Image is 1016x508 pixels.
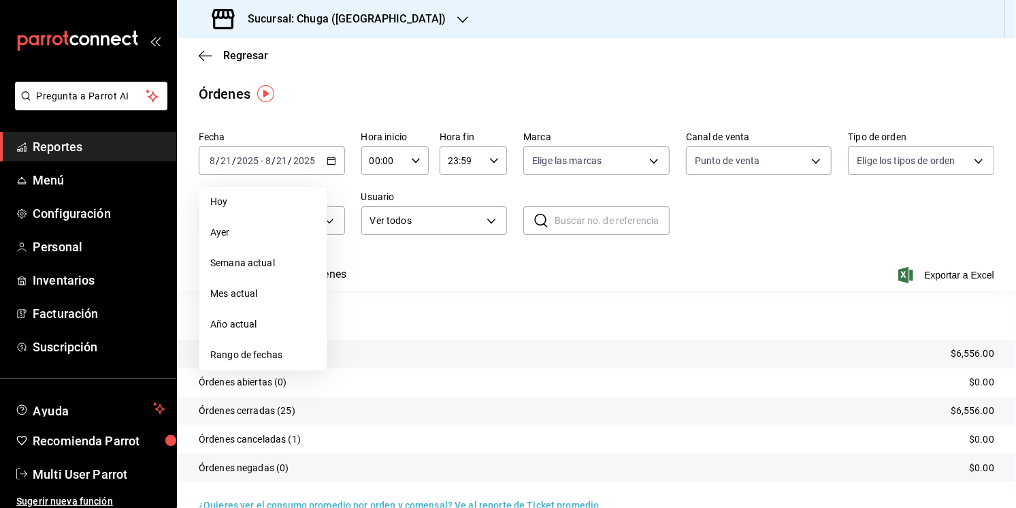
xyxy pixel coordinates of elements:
[33,400,148,417] span: Ayuda
[237,11,446,27] h3: Sucursal: Chuga ([GEOGRAPHIC_DATA])
[210,256,316,270] span: Semana actual
[261,155,263,166] span: -
[33,238,165,256] span: Personal
[10,99,167,113] a: Pregunta a Parrot AI
[33,171,165,189] span: Menú
[150,35,161,46] button: open_drawer_menu
[37,89,146,104] span: Pregunta a Parrot AI
[199,375,287,390] p: Órdenes abiertas (0)
[523,133,670,142] label: Marca
[33,204,165,223] span: Configuración
[848,133,994,142] label: Tipo de orden
[33,432,165,450] span: Recomienda Parrot
[532,154,602,168] span: Elige las marcas
[33,304,165,323] span: Facturación
[199,404,295,418] p: Órdenes cerradas (25)
[265,155,272,166] input: --
[199,84,250,104] div: Órdenes
[210,225,316,240] span: Ayer
[15,82,167,110] button: Pregunta a Parrot AI
[236,155,259,166] input: ----
[199,461,289,475] p: Órdenes negadas (0)
[223,49,268,62] span: Regresar
[289,155,293,166] span: /
[686,133,832,142] label: Canal de venta
[257,85,274,102] img: Tooltip marker
[969,432,994,447] p: $0.00
[216,155,220,166] span: /
[210,348,316,362] span: Rango de fechas
[199,432,301,447] p: Órdenes canceladas (1)
[370,214,482,228] span: Ver todos
[33,338,165,356] span: Suscripción
[969,461,994,475] p: $0.00
[951,404,994,418] p: $6,556.00
[951,347,994,361] p: $6,556.00
[232,155,236,166] span: /
[969,375,994,390] p: $0.00
[276,155,289,166] input: --
[857,154,955,168] span: Elige los tipos de orden
[33,465,165,483] span: Multi User Parrot
[210,317,316,332] span: Año actual
[272,155,276,166] span: /
[901,267,994,283] button: Exportar a Excel
[199,133,345,142] label: Fecha
[220,155,232,166] input: --
[695,154,760,168] span: Punto de venta
[440,133,507,142] label: Hora fin
[33,138,165,156] span: Reportes
[199,49,268,62] button: Regresar
[361,133,429,142] label: Hora inicio
[199,307,994,323] p: Resumen
[361,193,508,202] label: Usuario
[293,155,316,166] input: ----
[555,207,670,234] input: Buscar no. de referencia
[210,287,316,301] span: Mes actual
[33,271,165,289] span: Inventarios
[210,195,316,209] span: Hoy
[209,155,216,166] input: --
